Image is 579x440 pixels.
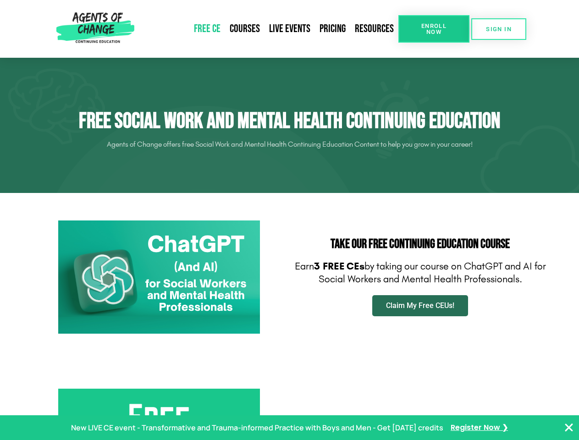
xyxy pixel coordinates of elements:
[138,18,398,39] nav: Menu
[451,421,508,434] a: Register Now ❯
[315,18,350,39] a: Pricing
[294,260,546,286] p: Earn by taking our course on ChatGPT and AI for Social Workers and Mental Health Professionals.
[33,137,546,152] p: Agents of Change offers free Social Work and Mental Health Continuing Education Content to help y...
[386,302,454,309] span: Claim My Free CEUs!
[33,108,546,135] h1: Free Social Work and Mental Health Continuing Education
[398,15,469,43] a: Enroll Now
[372,295,468,316] a: Claim My Free CEUs!
[486,26,512,32] span: SIGN IN
[413,23,455,35] span: Enroll Now
[189,18,225,39] a: Free CE
[225,18,265,39] a: Courses
[294,238,546,251] h2: Take Our FREE Continuing Education Course
[265,18,315,39] a: Live Events
[314,260,364,272] b: 3 FREE CEs
[563,422,574,433] button: Close Banner
[71,421,443,434] p: New LIVE CE event - Transformative and Trauma-informed Practice with Boys and Men - Get [DATE] cr...
[350,18,398,39] a: Resources
[471,18,526,40] a: SIGN IN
